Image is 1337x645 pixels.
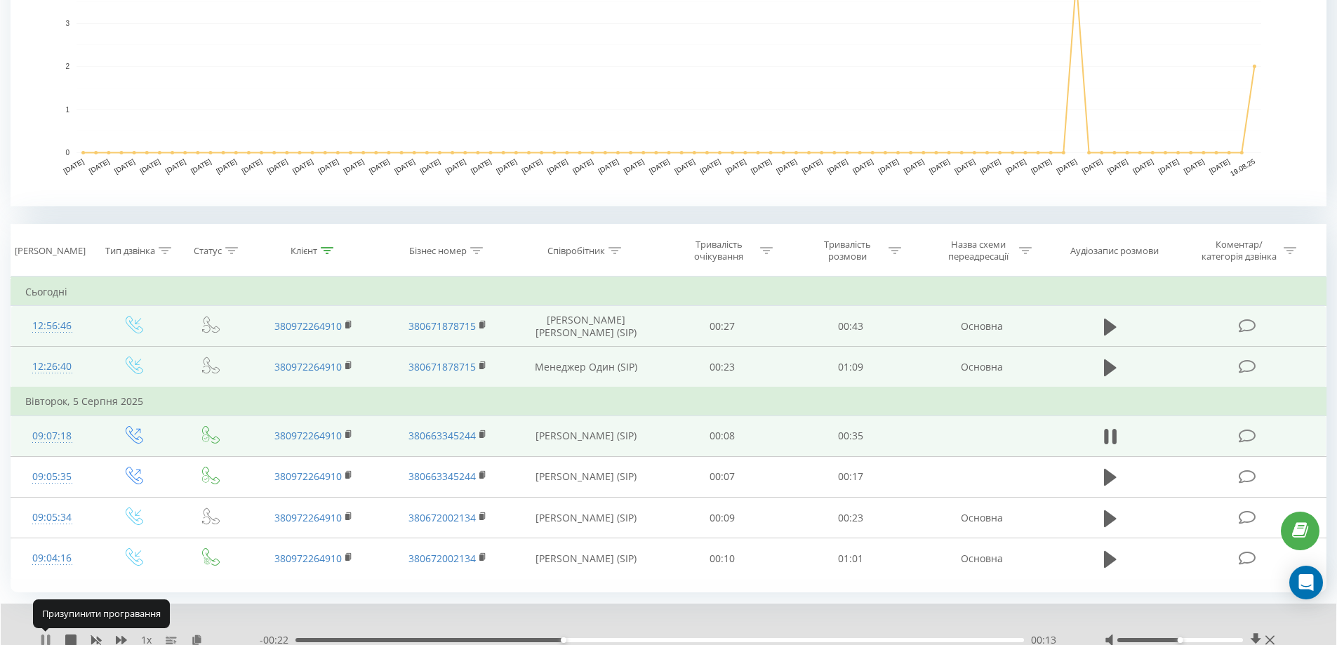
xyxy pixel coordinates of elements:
[851,157,874,175] text: [DATE]
[65,20,69,27] text: 3
[15,245,86,257] div: [PERSON_NAME]
[274,470,342,483] a: 380972264910
[810,239,885,262] div: Тривалість розмови
[1004,157,1027,175] text: [DATE]
[274,319,342,333] a: 380972264910
[1070,245,1159,257] div: Аудіозапис розмови
[444,157,467,175] text: [DATE]
[65,149,69,157] text: 0
[25,423,79,450] div: 09:07:18
[274,511,342,524] a: 380972264910
[775,157,798,175] text: [DATE]
[571,157,594,175] text: [DATE]
[368,157,391,175] text: [DATE]
[408,511,476,524] a: 380672002134
[658,538,787,579] td: 00:10
[547,245,605,257] div: Співробітник
[274,360,342,373] a: 380972264910
[65,106,69,114] text: 1
[215,157,238,175] text: [DATE]
[1106,157,1129,175] text: [DATE]
[105,245,155,257] div: Тип дзвінка
[514,415,658,456] td: [PERSON_NAME] (SIP)
[914,306,1048,347] td: Основна
[546,157,569,175] text: [DATE]
[113,157,136,175] text: [DATE]
[25,353,79,380] div: 12:26:40
[317,157,340,175] text: [DATE]
[1198,239,1280,262] div: Коментар/категорія дзвінка
[11,387,1326,415] td: Вівторок, 5 Серпня 2025
[750,157,773,175] text: [DATE]
[914,347,1048,388] td: Основна
[658,415,787,456] td: 00:08
[1157,157,1180,175] text: [DATE]
[470,157,493,175] text: [DATE]
[418,157,441,175] text: [DATE]
[33,599,170,627] div: Призупинити програвання
[724,157,747,175] text: [DATE]
[1183,157,1206,175] text: [DATE]
[801,157,824,175] text: [DATE]
[658,306,787,347] td: 00:27
[521,157,544,175] text: [DATE]
[274,552,342,565] a: 380972264910
[623,157,646,175] text: [DATE]
[408,470,476,483] a: 380663345244
[826,157,849,175] text: [DATE]
[1030,157,1053,175] text: [DATE]
[1055,157,1078,175] text: [DATE]
[953,157,976,175] text: [DATE]
[1208,157,1231,175] text: [DATE]
[274,429,342,442] a: 380972264910
[514,456,658,497] td: [PERSON_NAME] (SIP)
[266,157,289,175] text: [DATE]
[940,239,1016,262] div: Назва схеми переадресації
[979,157,1002,175] text: [DATE]
[787,498,915,538] td: 00:23
[291,245,317,257] div: Клієнт
[495,157,518,175] text: [DATE]
[658,456,787,497] td: 00:07
[11,278,1326,306] td: Сьогодні
[408,552,476,565] a: 380672002134
[1289,566,1323,599] div: Open Intercom Messenger
[914,498,1048,538] td: Основна
[408,319,476,333] a: 380671878715
[877,157,900,175] text: [DATE]
[928,157,951,175] text: [DATE]
[62,157,86,175] text: [DATE]
[25,463,79,491] div: 09:05:35
[25,312,79,340] div: 12:56:46
[514,498,658,538] td: [PERSON_NAME] (SIP)
[25,545,79,572] div: 09:04:16
[514,347,658,388] td: Менеджер Один (SIP)
[408,360,476,373] a: 380671878715
[914,538,1048,579] td: Основна
[597,157,620,175] text: [DATE]
[1177,637,1183,643] div: Accessibility label
[699,157,722,175] text: [DATE]
[138,157,161,175] text: [DATE]
[1229,157,1257,178] text: 19.08.25
[393,157,416,175] text: [DATE]
[88,157,111,175] text: [DATE]
[164,157,187,175] text: [DATE]
[25,504,79,531] div: 09:05:34
[658,347,787,388] td: 00:23
[673,157,696,175] text: [DATE]
[194,245,222,257] div: Статус
[342,157,366,175] text: [DATE]
[787,415,915,456] td: 00:35
[291,157,314,175] text: [DATE]
[787,538,915,579] td: 01:01
[1081,157,1104,175] text: [DATE]
[681,239,757,262] div: Тривалість очікування
[189,157,213,175] text: [DATE]
[787,306,915,347] td: 00:43
[658,498,787,538] td: 00:09
[787,347,915,388] td: 01:09
[561,637,566,643] div: Accessibility label
[514,306,658,347] td: [PERSON_NAME] [PERSON_NAME] (SIP)
[409,245,467,257] div: Бізнес номер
